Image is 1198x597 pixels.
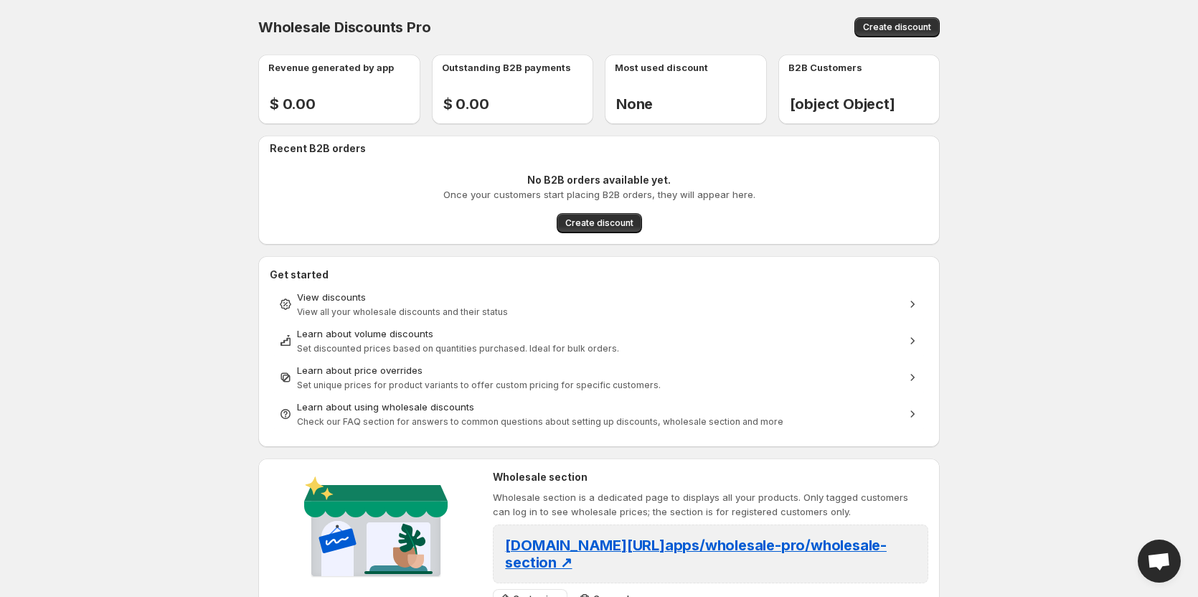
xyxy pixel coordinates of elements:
h2: Get started [270,268,928,282]
h2: $ 0.00 [270,95,420,113]
h2: Wholesale section [493,470,928,484]
div: Learn about volume discounts [297,326,901,341]
p: B2B Customers [788,60,862,75]
span: Wholesale Discounts Pro [258,19,430,36]
h2: $ 0.00 [443,95,594,113]
button: Create discount [557,213,642,233]
span: Check our FAQ section for answers to common questions about setting up discounts, wholesale secti... [297,416,783,427]
h2: None [616,95,767,113]
h2: Recent B2B orders [270,141,934,156]
p: Most used discount [615,60,708,75]
button: Create discount [854,17,940,37]
a: [DOMAIN_NAME][URL]apps/wholesale-pro/wholesale-section ↗ [505,541,887,570]
p: Wholesale section is a dedicated page to displays all your products. Only tagged customers can lo... [493,490,928,519]
p: Outstanding B2B payments [442,60,571,75]
span: Create discount [565,217,633,229]
div: Learn about price overrides [297,363,901,377]
img: Wholesale section [298,470,453,589]
p: Once your customers start placing B2B orders, they will appear here. [443,187,755,202]
h2: [object Object] [790,95,940,113]
span: Set unique prices for product variants to offer custom pricing for specific customers. [297,380,661,390]
span: [DOMAIN_NAME][URL] apps/wholesale-pro/wholesale-section ↗ [505,537,887,571]
div: View discounts [297,290,901,304]
span: Create discount [863,22,931,33]
span: View all your wholesale discounts and their status [297,306,508,317]
div: Learn about using wholesale discounts [297,400,901,414]
p: Revenue generated by app [268,60,394,75]
span: Set discounted prices based on quantities purchased. Ideal for bulk orders. [297,343,619,354]
p: No B2B orders available yet. [527,173,671,187]
div: Open chat [1138,540,1181,583]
